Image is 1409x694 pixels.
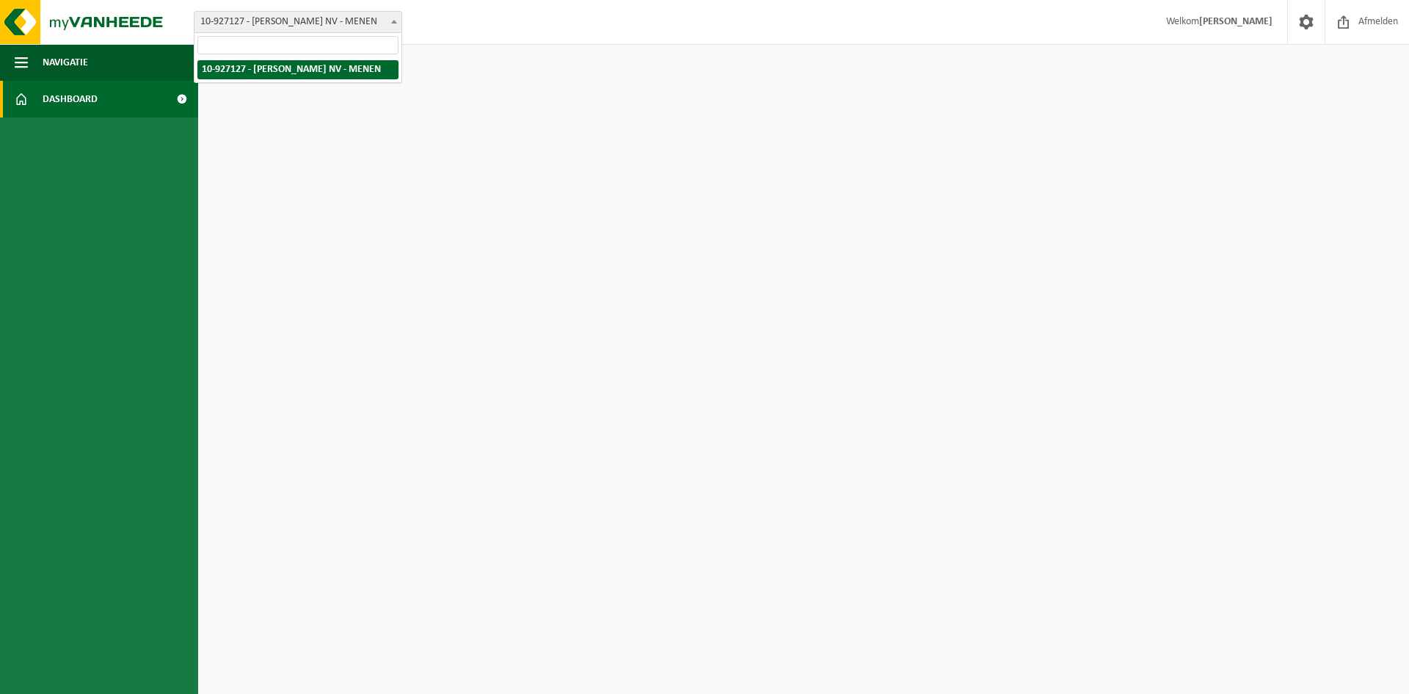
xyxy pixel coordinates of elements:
span: Dashboard [43,81,98,118]
span: 10-927127 - VEREECKE FRANK NV - MENEN [194,12,401,32]
span: 10-927127 - VEREECKE FRANK NV - MENEN [194,11,402,33]
li: 10-927127 - [PERSON_NAME] NV - MENEN [197,60,398,79]
strong: [PERSON_NAME] [1199,16,1273,27]
span: Navigatie [43,44,88,81]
